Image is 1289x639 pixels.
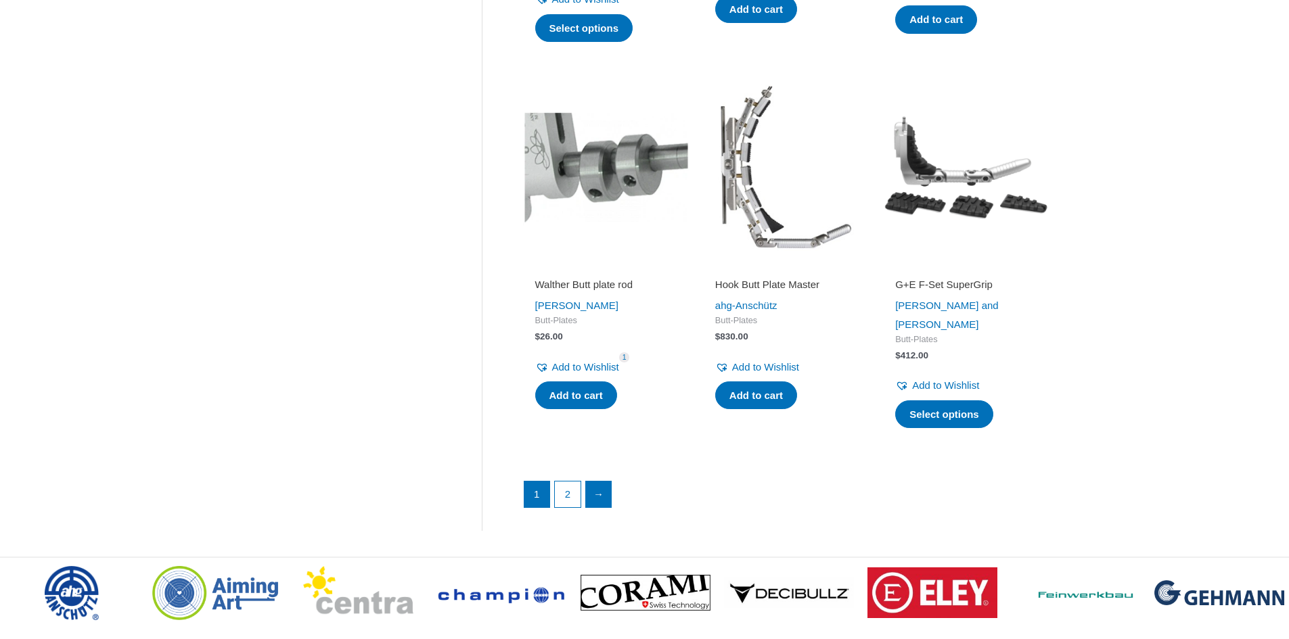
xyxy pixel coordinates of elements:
[895,400,993,429] a: Select options for “G+E F-Set SuperGrip”
[883,85,1049,251] img: G+E F-Set SuperGrip
[895,278,1037,291] h2: G+E F-Set SuperGrip
[912,379,979,391] span: Add to Wishlist
[895,376,979,395] a: Add to Wishlist
[555,481,581,507] a: Page 2
[895,300,999,330] a: [PERSON_NAME] and [PERSON_NAME]
[535,358,619,377] a: Add to Wishlist
[535,278,677,291] h2: Walther Butt plate rod
[715,300,777,311] a: ahg-Anschütz
[732,361,799,373] span: Add to Wishlist
[715,358,799,377] a: Add to Wishlist
[535,331,563,341] bdi: 26.00
[715,315,857,327] span: Butt-Plates
[552,361,619,373] span: Add to Wishlist
[523,85,689,251] img: Walther Butt plate rod
[715,278,857,296] a: Hook Butt Plate Master
[535,315,677,327] span: Butt-Plates
[895,334,1037,346] span: Butt-Plates
[523,481,1050,515] nav: Product Pagination
[895,259,1037,275] iframe: Customer reviews powered by Trustpilot
[535,259,677,275] iframe: Customer reviews powered by Trustpilot
[895,350,901,360] span: $
[715,331,721,341] span: $
[895,5,977,34] a: Add to cart: “Walther PERFORMANCE Buttplate”
[535,331,541,341] span: $
[619,352,630,362] span: 1
[895,350,928,360] bdi: 412.00
[703,85,869,251] img: Hook Butt Plate Master
[586,481,612,507] a: →
[535,381,617,410] a: Add to cart: “Walther Butt plate rod”
[524,481,550,507] span: Page 1
[715,278,857,291] h2: Hook Butt Plate Master
[715,381,797,410] a: Add to cart: “Hook Butt Plate Master”
[535,300,618,311] a: [PERSON_NAME]
[535,14,633,43] a: Select options for “G+E Butt-plate XTREME”
[1269,576,1282,590] span: >
[715,259,857,275] iframe: Customer reviews powered by Trustpilot
[895,278,1037,296] a: G+E F-Set SuperGrip
[535,278,677,296] a: Walther Butt plate rod
[715,331,748,341] bdi: 830.00
[867,567,997,618] img: brand logo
